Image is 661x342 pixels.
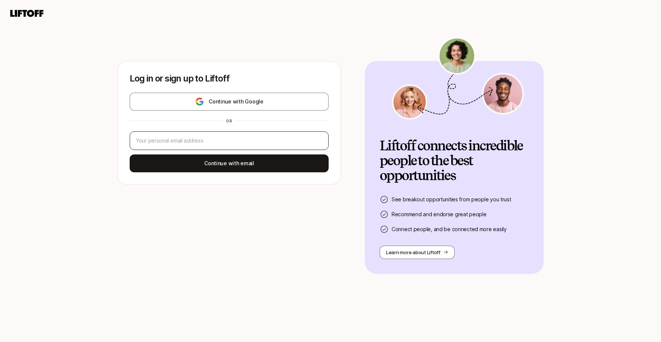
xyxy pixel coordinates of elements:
[392,225,507,234] p: Connect people, and be connected more easily
[130,93,329,111] button: Continue with Google
[391,37,525,120] img: signup-banner
[380,246,455,259] button: Learn more about Liftoff
[130,73,329,84] p: Log in or sign up to Liftoff
[136,136,322,145] input: Your personal email address
[392,210,486,219] p: Recommend and endorse great people
[130,154,329,172] button: Continue with email
[223,118,235,124] div: or
[392,195,511,204] p: See breakout opportunities from people you trust
[380,138,529,183] h2: Liftoff connects incredible people to the best opportunities
[195,97,204,106] img: google-logo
